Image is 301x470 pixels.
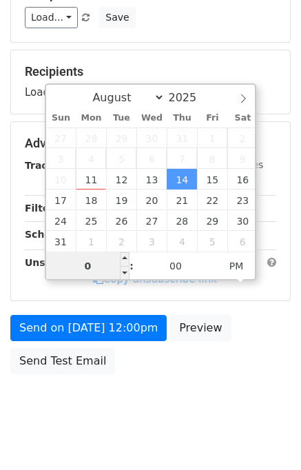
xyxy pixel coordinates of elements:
strong: Schedule [25,229,74,240]
span: August 31, 2025 [46,231,76,252]
a: Send on [DATE] 12:00pm [10,315,167,341]
span: August 1, 2025 [197,127,227,148]
span: Tue [106,114,136,123]
span: September 2, 2025 [106,231,136,252]
span: : [129,252,134,280]
span: August 16, 2025 [227,169,258,190]
span: August 21, 2025 [167,190,197,210]
strong: Filters [25,203,60,214]
span: August 15, 2025 [197,169,227,190]
span: August 12, 2025 [106,169,136,190]
span: August 30, 2025 [227,210,258,231]
span: July 31, 2025 [167,127,197,148]
a: Copy unsubscribe link [93,273,217,285]
span: August 5, 2025 [106,148,136,169]
strong: Unsubscribe [25,257,92,268]
input: Hour [46,252,130,280]
span: Wed [136,114,167,123]
span: August 18, 2025 [76,190,106,210]
span: Sun [46,114,76,123]
strong: Tracking [25,160,71,171]
span: September 4, 2025 [167,231,197,252]
span: Sat [227,114,258,123]
span: September 1, 2025 [76,231,106,252]
span: September 3, 2025 [136,231,167,252]
span: August 26, 2025 [106,210,136,231]
span: August 28, 2025 [167,210,197,231]
span: August 2, 2025 [227,127,258,148]
a: Load... [25,7,78,28]
a: Send Test Email [10,348,115,374]
span: August 19, 2025 [106,190,136,210]
span: July 27, 2025 [46,127,76,148]
span: August 29, 2025 [197,210,227,231]
input: Year [165,91,214,104]
span: September 5, 2025 [197,231,227,252]
button: Save [99,7,135,28]
span: August 6, 2025 [136,148,167,169]
span: August 10, 2025 [46,169,76,190]
span: August 9, 2025 [227,148,258,169]
span: August 22, 2025 [197,190,227,210]
span: August 7, 2025 [167,148,197,169]
span: July 29, 2025 [106,127,136,148]
span: Click to toggle [218,252,256,280]
span: August 23, 2025 [227,190,258,210]
h5: Recipients [25,64,276,79]
span: Thu [167,114,197,123]
span: August 14, 2025 [167,169,197,190]
span: July 28, 2025 [76,127,106,148]
span: August 20, 2025 [136,190,167,210]
span: Fri [197,114,227,123]
span: August 13, 2025 [136,169,167,190]
span: August 11, 2025 [76,169,106,190]
span: August 3, 2025 [46,148,76,169]
span: August 24, 2025 [46,210,76,231]
span: August 25, 2025 [76,210,106,231]
input: Minute [134,252,218,280]
span: September 6, 2025 [227,231,258,252]
span: July 30, 2025 [136,127,167,148]
span: August 4, 2025 [76,148,106,169]
span: August 17, 2025 [46,190,76,210]
span: August 27, 2025 [136,210,167,231]
a: Preview [170,315,231,341]
span: Mon [76,114,106,123]
h5: Advanced [25,136,276,151]
div: Loading... [25,64,276,100]
span: August 8, 2025 [197,148,227,169]
iframe: Chat Widget [232,404,301,470]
